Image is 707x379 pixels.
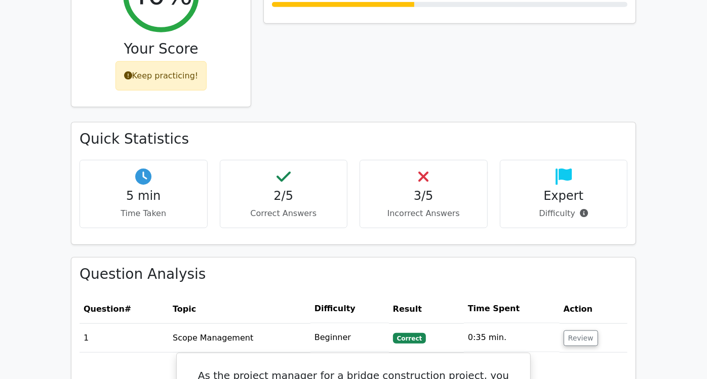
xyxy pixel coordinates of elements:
[368,189,479,203] h4: 3/5
[115,61,207,91] div: Keep practicing!
[80,294,169,323] th: #
[169,294,310,323] th: Topic
[310,294,389,323] th: Difficulty
[169,323,310,352] td: Scope Management
[564,330,598,346] button: Review
[389,294,464,323] th: Result
[464,323,560,352] td: 0:35 min.
[228,189,339,203] h4: 2/5
[464,294,560,323] th: Time Spent
[88,189,199,203] h4: 5 min
[80,323,169,352] td: 1
[228,207,339,220] p: Correct Answers
[80,266,627,283] h3: Question Analysis
[508,189,619,203] h4: Expert
[508,207,619,220] p: Difficulty
[310,323,389,352] td: Beginner
[84,304,125,314] span: Question
[80,131,627,148] h3: Quick Statistics
[560,294,627,323] th: Action
[368,207,479,220] p: Incorrect Answers
[88,207,199,220] p: Time Taken
[393,333,426,343] span: Correct
[80,40,243,58] h3: Your Score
